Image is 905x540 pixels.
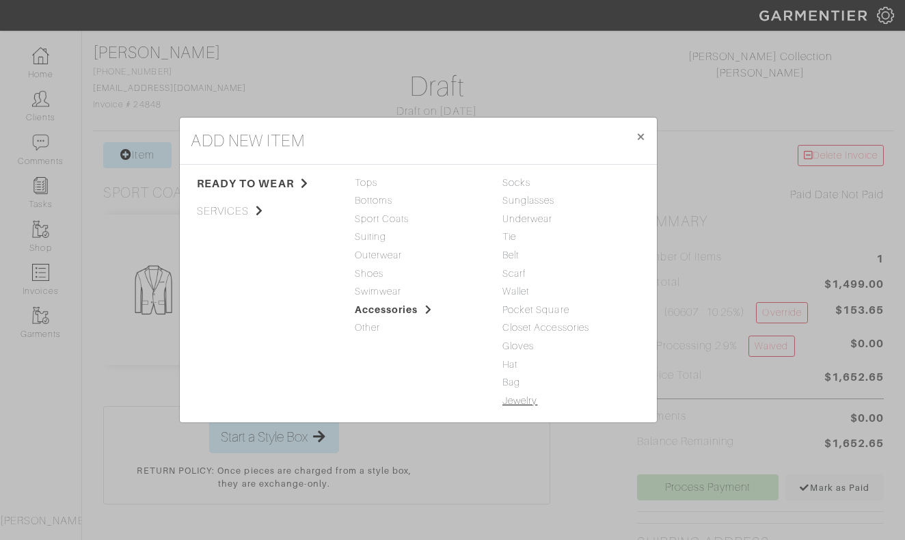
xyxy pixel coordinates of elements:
span: Suiting [355,230,482,245]
a: Closet Accessories [502,322,589,333]
a: Wallet [502,286,529,297]
span: Sport Coats [355,212,482,227]
span: Outerwear [355,248,482,263]
a: Tie [502,231,516,242]
span: ready to wear [197,176,334,192]
a: Bag [502,377,520,388]
span: Shoes [355,267,482,282]
a: Hat [502,359,517,370]
span: × [636,127,646,146]
h4: add new item [191,129,305,153]
a: Underwear [502,213,552,224]
span: Tops [355,176,482,191]
a: Pocket Square [502,304,569,315]
a: Socks [502,177,530,188]
span: Bottoms [355,193,482,208]
span: Other [355,321,482,336]
span: Accessories [355,303,482,318]
a: Gloves [502,340,534,351]
a: Jewelry [502,395,537,406]
a: Sunglasses [502,195,555,206]
a: Belt [502,249,519,260]
span: Swimwear [355,284,482,299]
span: services [197,203,334,219]
a: Scarf [502,268,526,279]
